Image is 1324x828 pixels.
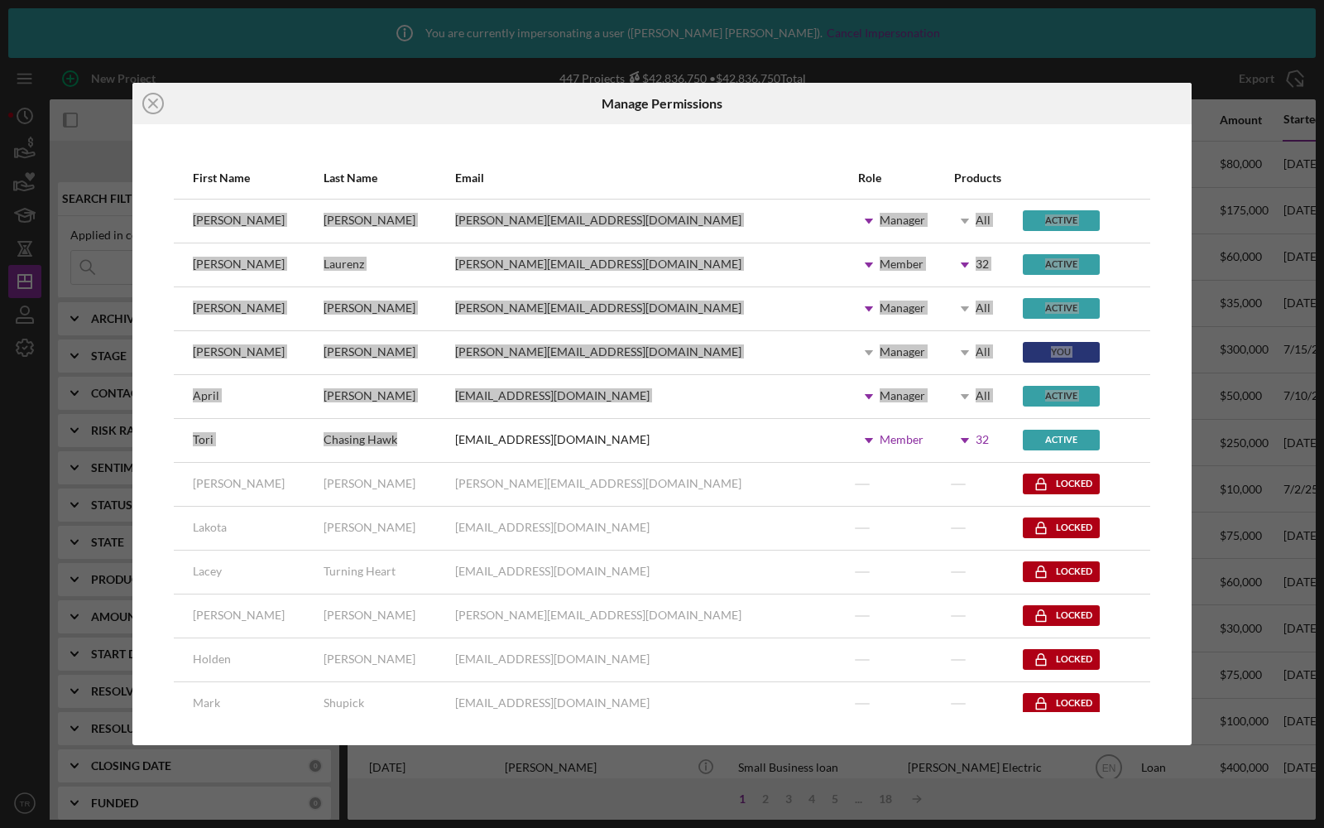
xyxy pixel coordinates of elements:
div: Active [1023,386,1100,407]
div: Tori [193,433,213,446]
div: Member [880,258,923,271]
div: Laurenz [324,258,364,271]
div: Locked [1023,693,1100,714]
div: [PERSON_NAME] [193,609,285,622]
div: [PERSON_NAME] [324,389,415,402]
div: [PERSON_NAME][EMAIL_ADDRESS][DOMAIN_NAME] [455,301,741,315]
div: Active [1023,254,1100,275]
div: April [193,389,219,402]
div: Locked [1023,605,1100,626]
div: [PERSON_NAME] [193,214,285,227]
div: [PERSON_NAME] [324,609,415,622]
div: [PERSON_NAME][EMAIL_ADDRESS][DOMAIN_NAME] [455,609,741,622]
div: Manager [880,301,925,315]
div: Email [455,171,856,185]
div: [PERSON_NAME] [324,301,415,315]
div: [PERSON_NAME] [324,345,415,359]
div: Mark [193,696,220,710]
div: Manager [880,389,925,402]
div: [EMAIL_ADDRESS][DOMAIN_NAME] [455,565,650,578]
div: [PERSON_NAME][EMAIL_ADDRESS][DOMAIN_NAME] [455,345,741,359]
div: [PERSON_NAME][EMAIL_ADDRESS][DOMAIN_NAME] [455,214,741,227]
div: [EMAIL_ADDRESS][DOMAIN_NAME] [455,521,650,534]
div: Lacey [193,565,222,578]
div: [PERSON_NAME] [324,652,415,666]
div: Role [858,171,952,185]
div: [PERSON_NAME] [193,301,285,315]
div: Locked [1023,474,1100,494]
div: Locked [1023,649,1100,670]
div: Active [1023,298,1100,319]
div: [PERSON_NAME] [324,477,415,490]
div: [EMAIL_ADDRESS][DOMAIN_NAME] [455,696,650,710]
div: [PERSON_NAME][EMAIL_ADDRESS][DOMAIN_NAME] [455,258,741,271]
div: [PERSON_NAME] [324,214,415,227]
div: [PERSON_NAME] [324,521,415,534]
h6: Manage Permissions [602,96,722,111]
div: [EMAIL_ADDRESS][DOMAIN_NAME] [455,433,650,446]
div: Products [954,171,1021,185]
div: Last Name [324,171,453,185]
div: Active [1023,430,1100,450]
div: Chasing Hawk [324,433,397,446]
div: First Name [193,171,322,185]
div: Turning Heart [324,565,396,578]
div: Member [880,433,923,446]
div: You [1023,342,1100,363]
div: Shupick [324,696,364,710]
div: [EMAIL_ADDRESS][DOMAIN_NAME] [455,652,650,666]
div: Lakota [193,521,227,534]
div: Manager [880,345,925,359]
div: [EMAIL_ADDRESS][DOMAIN_NAME] [455,389,650,402]
div: Locked [1023,561,1100,582]
div: Locked [1023,517,1100,538]
div: [PERSON_NAME] [193,345,285,359]
div: [PERSON_NAME][EMAIL_ADDRESS][DOMAIN_NAME] [455,477,741,490]
div: Active [1023,210,1100,231]
div: [PERSON_NAME] [193,258,285,271]
div: [PERSON_NAME] [193,477,285,490]
div: Manager [880,214,925,227]
div: Holden [193,652,231,666]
